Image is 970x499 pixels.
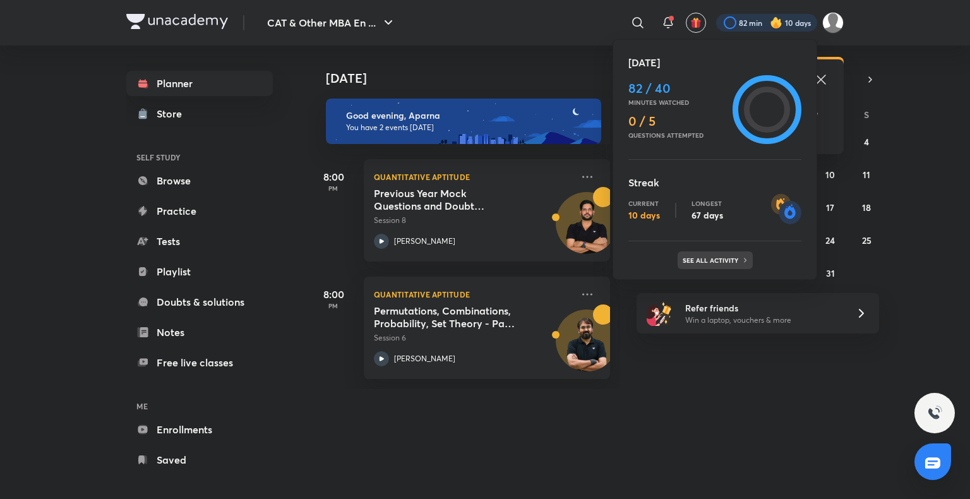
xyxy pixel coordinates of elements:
[628,175,801,190] h5: Streak
[628,200,660,207] p: Current
[692,210,723,221] p: 67 days
[692,200,723,207] p: Longest
[628,99,727,106] p: Minutes watched
[628,131,727,139] p: Questions attempted
[628,210,660,221] p: 10 days
[683,256,741,264] p: See all activity
[628,55,801,70] h5: [DATE]
[771,194,801,224] img: streak
[628,114,727,129] h4: 0 / 5
[628,81,727,96] h4: 82 / 40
